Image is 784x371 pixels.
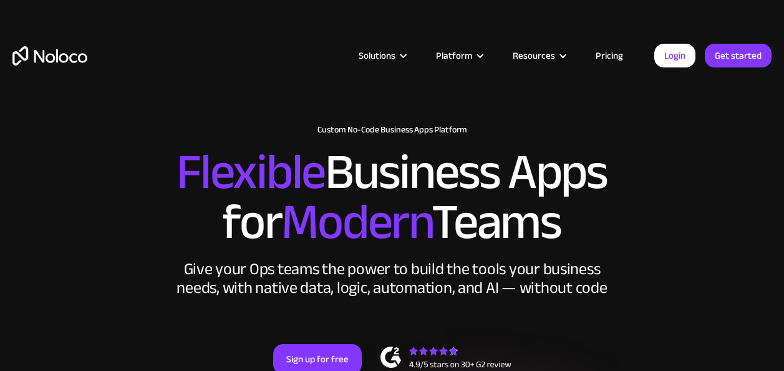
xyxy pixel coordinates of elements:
[174,260,611,297] div: Give your Ops teams the power to build the tools your business needs, with native data, logic, au...
[281,176,432,269] span: Modern
[436,47,472,64] div: Platform
[359,47,395,64] div: Solutions
[420,47,497,64] div: Platform
[12,125,772,135] h1: Custom No-Code Business Apps Platform
[343,47,420,64] div: Solutions
[654,44,695,67] a: Login
[580,47,639,64] a: Pricing
[513,47,555,64] div: Resources
[497,47,580,64] div: Resources
[705,44,772,67] a: Get started
[12,147,772,247] h2: Business Apps for Teams
[177,126,325,219] span: Flexible
[12,46,87,66] a: home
